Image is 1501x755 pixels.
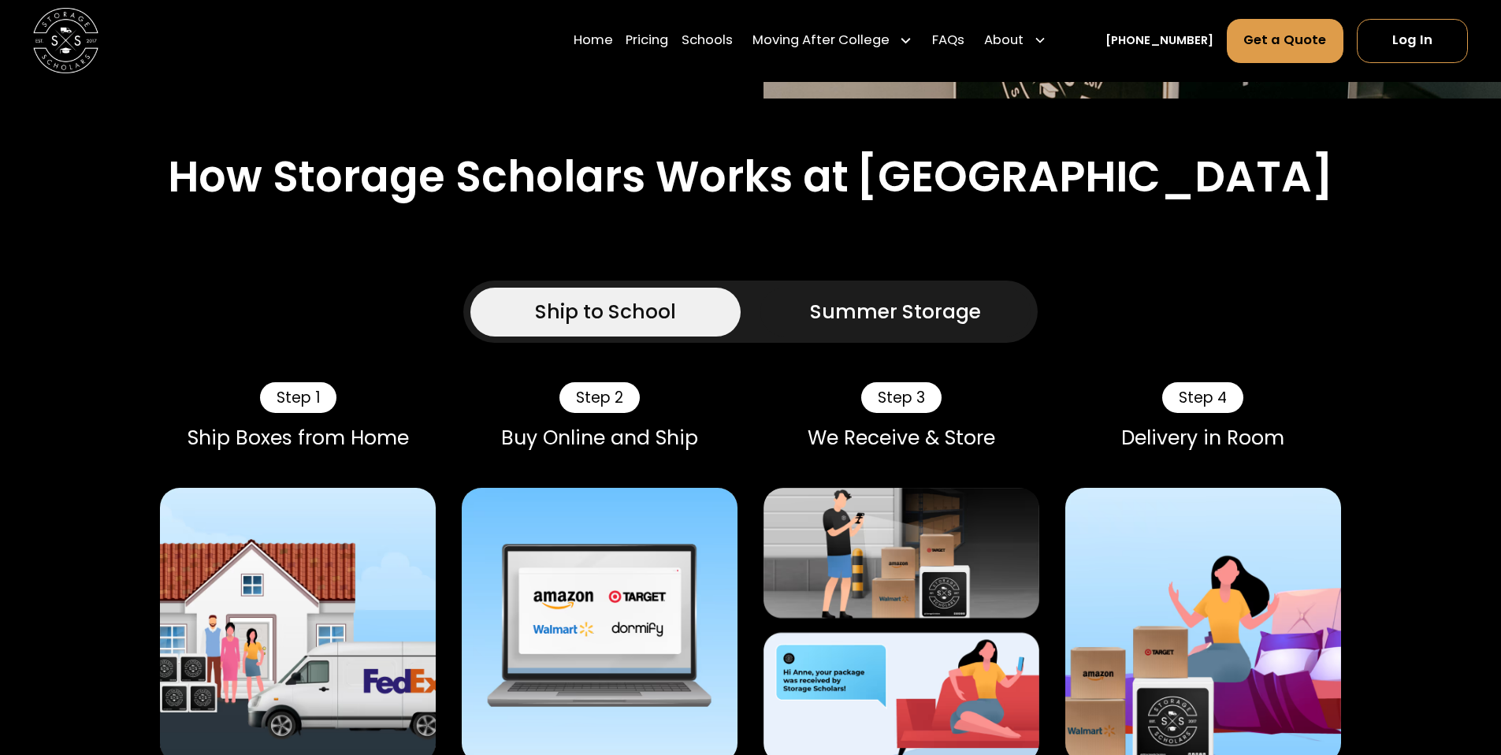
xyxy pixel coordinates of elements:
div: Ship Boxes from Home [160,426,436,450]
div: About [984,32,1024,51]
div: About [978,18,1053,64]
div: Moving After College [752,32,890,51]
div: Summer Storage [810,297,981,326]
div: Delivery in Room [1065,426,1341,450]
a: Schools [682,18,733,64]
div: Ship to School [535,297,676,326]
div: Step 4 [1162,382,1243,413]
div: Buy Online and Ship [462,426,737,450]
a: Log In [1357,19,1468,63]
div: Step 2 [559,382,640,413]
div: Step 1 [260,382,336,413]
h2: [GEOGRAPHIC_DATA] [856,151,1333,203]
a: [PHONE_NUMBER] [1105,32,1213,50]
img: Storage Scholars main logo [33,8,98,73]
a: Home [574,18,613,64]
div: Moving After College [746,18,920,64]
div: We Receive & Store [764,426,1039,450]
a: FAQs [932,18,964,64]
h2: How Storage Scholars Works at [168,151,849,203]
a: Get a Quote [1227,19,1344,63]
div: Step 3 [861,382,942,413]
a: Pricing [626,18,668,64]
